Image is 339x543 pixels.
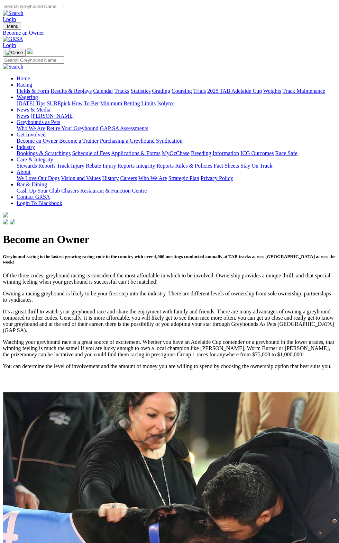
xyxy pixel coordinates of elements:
a: Isolynx [157,100,174,106]
a: Retire Your Greyhound [47,125,99,131]
div: Racing [17,88,336,94]
a: SUREpick [47,100,70,106]
p: You can determine the level of involvement and the amount of money you are willing to spend by ch... [3,363,336,370]
a: Contact GRSA [17,194,50,200]
a: We Love Our Dogs [17,175,59,181]
img: twitter.svg [10,219,15,224]
a: [PERSON_NAME] [30,113,74,119]
button: Toggle navigation [3,23,21,30]
a: Cash Up Your Club [17,188,60,194]
a: Who We Are [17,125,45,131]
a: [DATE] Tips [17,100,45,106]
a: Greyhounds as Pets [17,119,60,125]
a: Calendar [93,88,113,94]
div: Get Involved [17,138,336,144]
a: Race Safe [275,150,297,156]
a: Fact Sheets [214,163,239,169]
p: Of the three codes, greyhound racing is considered the most affordable in which to be involved. O... [3,273,336,285]
a: Become an Owner [3,30,336,36]
a: Become a Trainer [59,138,99,144]
a: Coursing [172,88,192,94]
a: Integrity Reports [136,163,174,169]
div: Greyhounds as Pets [17,125,336,132]
button: Toggle navigation [3,49,26,56]
input: Search [3,56,64,64]
a: Home [17,75,30,81]
a: Breeding Information [191,150,239,156]
a: Grading [152,88,170,94]
a: Industry [17,144,35,150]
a: Who We Are [138,175,167,181]
a: Tracks [114,88,129,94]
a: Results & Replays [51,88,92,94]
div: News & Media [17,113,336,119]
a: Syndication [156,138,182,144]
a: Racing [17,82,32,88]
img: Search [3,10,24,16]
p: It’s a great thrill to watch your greyhound race and share the enjoyment with family and friends.... [3,309,336,333]
a: Schedule of Fees [72,150,110,156]
a: MyOzChase [162,150,190,156]
a: Login To Blackbook [17,200,62,206]
a: Fields & Form [17,88,49,94]
img: logo-grsa-white.png [3,212,8,217]
a: About [17,169,30,175]
a: Bar & Dining [17,181,47,187]
div: Wagering [17,100,336,107]
a: Track Maintenance [283,88,325,94]
a: News [17,113,29,119]
a: Become an Owner [17,138,58,144]
a: Bookings & Scratchings [17,150,71,156]
a: ICG Outcomes [240,150,274,156]
img: facebook.svg [3,219,8,224]
a: Track Injury Rebate [57,163,101,169]
a: Minimum Betting Limits [100,100,156,106]
a: Chasers Restaurant & Function Centre [61,188,147,194]
a: GAP SA Assessments [100,125,148,131]
a: Care & Integrity [17,157,53,162]
a: Careers [120,175,137,181]
a: Injury Reports [102,163,135,169]
a: Login [3,16,16,22]
a: Statistics [131,88,151,94]
p: Watching your greyhound race is a great source of excitement. Whether you have an Adelaide Cup co... [3,339,336,358]
div: Care & Integrity [17,163,336,169]
a: Stay On Track [240,163,272,169]
h1: Become an Owner [3,233,336,246]
img: Search [3,64,24,70]
a: Strategic Plan [168,175,199,181]
p: Owning a racing greyhound is likely to be your first step into the industry. There are different ... [3,291,336,303]
a: 2025 TAB Adelaide Cup [207,88,262,94]
img: logo-grsa-white.png [27,48,33,54]
a: Weights [263,88,281,94]
div: Bar & Dining [17,188,336,194]
a: History [102,175,119,181]
h5: Greyhound racing is the fastest growing racing code in the country with over 4,000 meetings condu... [3,254,336,265]
span: Menu [7,24,18,29]
a: Purchasing a Greyhound [100,138,155,144]
a: News & Media [17,107,51,113]
a: Stewards Reports [17,163,55,169]
a: Trials [193,88,206,94]
a: Applications & Forms [111,150,161,156]
a: Login [3,42,16,48]
div: About [17,175,336,181]
input: Search [3,3,64,10]
a: Rules & Policies [175,163,212,169]
div: Industry [17,150,336,157]
a: Wagering [17,94,38,100]
a: Get Involved [17,132,46,137]
a: Privacy Policy [201,175,233,181]
a: Vision and Values [61,175,101,181]
img: Close [6,50,23,55]
a: How To Bet [72,100,99,106]
img: GRSA [3,36,23,42]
